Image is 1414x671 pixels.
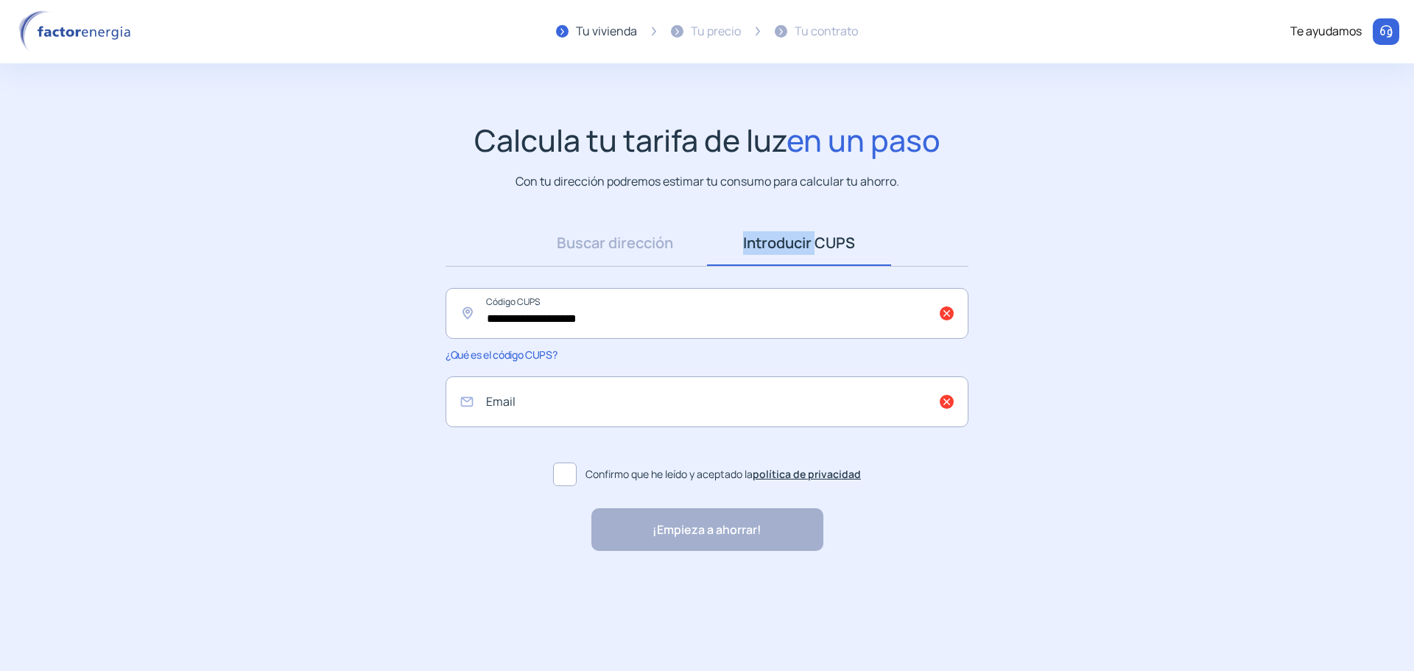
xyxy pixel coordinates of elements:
div: Te ayudamos [1290,22,1362,41]
div: Tu contrato [795,22,858,41]
a: Buscar dirección [523,220,707,266]
h1: Calcula tu tarifa de luz [474,122,940,158]
a: política de privacidad [753,467,861,481]
span: en un paso [787,119,940,161]
p: Con tu dirección podremos estimar tu consumo para calcular tu ahorro. [516,172,899,191]
img: logo factor [15,10,140,53]
img: Trustpilot [745,574,848,585]
img: llamar [1379,24,1393,39]
p: "Rapidez y buen trato al cliente" [567,569,737,589]
a: Introducir CUPS [707,220,891,266]
span: ¿Qué es el código CUPS? [446,348,557,362]
div: Tu precio [691,22,741,41]
span: Confirmo que he leído y aceptado la [585,466,861,482]
div: Tu vivienda [576,22,637,41]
